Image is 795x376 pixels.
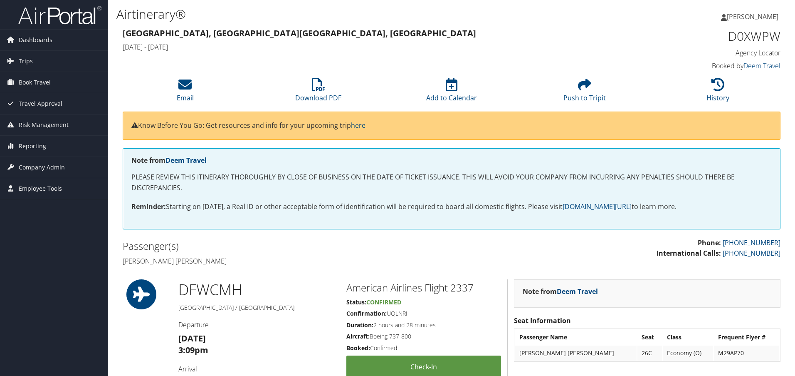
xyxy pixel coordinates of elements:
[19,30,52,50] span: Dashboards
[295,82,341,102] a: Download PDF
[637,330,662,345] th: Seat
[515,346,636,361] td: [PERSON_NAME] [PERSON_NAME]
[563,82,606,102] a: Push to Tripit
[714,346,779,361] td: M29AP70
[178,333,206,344] strong: [DATE]
[346,332,501,341] h5: Boeing 737-800
[131,156,207,165] strong: Note from
[346,281,501,295] h2: American Airlines Flight 2337
[123,256,445,266] h4: [PERSON_NAME] [PERSON_NAME]
[19,136,46,157] span: Reporting
[557,287,598,296] a: Deem Travel
[426,82,477,102] a: Add to Calendar
[563,202,632,211] a: [DOMAIN_NAME][URL]
[165,156,207,165] a: Deem Travel
[663,330,713,345] th: Class
[351,121,365,130] a: here
[123,239,445,253] h2: Passenger(s)
[706,82,729,102] a: History
[346,309,387,317] strong: Confirmation:
[366,298,401,306] span: Confirmed
[19,93,62,114] span: Travel Approval
[178,344,208,356] strong: 3:09pm
[625,48,780,57] h4: Agency Locator
[346,298,366,306] strong: Status:
[663,346,713,361] td: Economy (O)
[514,316,571,325] strong: Seat Information
[131,120,772,131] p: Know Before You Go: Get resources and info for your upcoming trip
[131,202,772,212] p: Starting on [DATE], a Real ID or other acceptable form of identification will be required to boar...
[723,249,780,258] a: [PHONE_NUMBER]
[123,27,476,39] strong: [GEOGRAPHIC_DATA], [GEOGRAPHIC_DATA] [GEOGRAPHIC_DATA], [GEOGRAPHIC_DATA]
[515,330,636,345] th: Passenger Name
[743,61,780,70] a: Deem Travel
[19,157,65,178] span: Company Admin
[131,202,166,211] strong: Reminder:
[178,304,333,312] h5: [GEOGRAPHIC_DATA] / [GEOGRAPHIC_DATA]
[177,82,194,102] a: Email
[714,330,779,345] th: Frequent Flyer #
[178,320,333,329] h4: Departure
[346,344,501,352] h5: Confirmed
[19,72,51,93] span: Book Travel
[19,178,62,199] span: Employee Tools
[178,364,333,374] h4: Arrival
[18,5,101,25] img: airportal-logo.png
[178,279,333,300] h1: DFW CMH
[727,12,778,21] span: [PERSON_NAME]
[346,321,501,329] h5: 2 hours and 28 minutes
[721,4,787,29] a: [PERSON_NAME]
[346,332,370,340] strong: Aircraft:
[625,61,780,70] h4: Booked by
[346,309,501,318] h5: UQLNRI
[116,5,563,23] h1: Airtinerary®
[657,249,721,258] strong: International Calls:
[131,172,772,193] p: PLEASE REVIEW THIS ITINERARY THOROUGHLY BY CLOSE OF BUSINESS ON THE DATE OF TICKET ISSUANCE. THIS...
[523,287,598,296] strong: Note from
[723,238,780,247] a: [PHONE_NUMBER]
[698,238,721,247] strong: Phone:
[637,346,662,361] td: 26C
[625,27,780,45] h1: D0XWPW
[123,42,613,52] h4: [DATE] - [DATE]
[19,51,33,72] span: Trips
[346,344,370,352] strong: Booked:
[19,115,69,135] span: Risk Management
[346,321,373,329] strong: Duration:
